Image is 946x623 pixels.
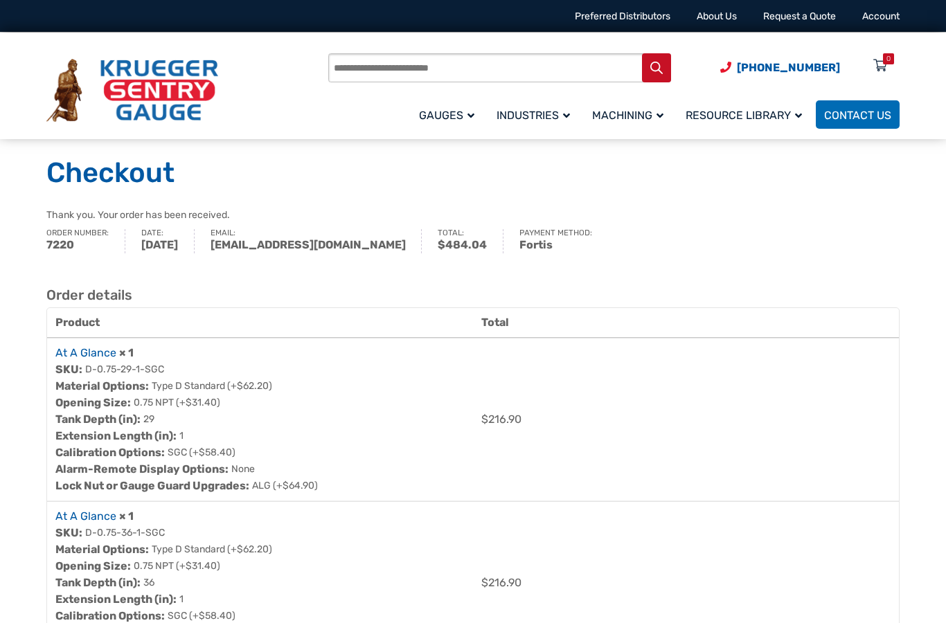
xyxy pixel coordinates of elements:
strong: Alarm-Remote Display Options: [55,461,229,478]
p: SGC (+$58.40) [55,444,465,461]
div: 0 [886,53,891,64]
strong: Lock Nut or Gauge Guard Upgrades: [55,478,249,494]
img: Krueger Sentry Gauge [46,59,218,123]
span: Resource Library [686,109,802,122]
p: 29 [55,411,465,428]
th: Product [47,308,473,338]
p: D-0.75-29-1-SGC [55,361,465,378]
p: Type D Standard (+$62.20) [55,378,465,395]
strong: Fortis [519,237,592,253]
a: At A Glance [55,509,116,523]
strong: Calibration Options: [55,444,165,461]
span: $ [481,576,488,589]
a: Gauges [411,98,488,131]
a: Account [862,10,900,22]
th: Total [473,308,899,338]
strong: Extension Length (in): [55,428,177,444]
a: At A Glance [55,346,116,359]
p: Thank you. Your order has been received. [46,208,900,222]
bdi: 216.90 [481,413,521,426]
span: Machining [592,109,663,122]
bdi: 484.04 [438,238,487,251]
li: Date: [141,229,195,253]
p: 0.75 NPT (+$31.40) [55,558,465,575]
strong: Material Options: [55,541,149,558]
p: Type D Standard (+$62.20) [55,541,465,558]
strong: [EMAIL_ADDRESS][DOMAIN_NAME] [211,237,406,253]
strong: SKU: [55,361,82,378]
a: About Us [697,10,737,22]
strong: Tank Depth (in): [55,411,141,428]
span: $ [438,238,445,251]
p: None [55,461,465,478]
li: Payment method: [519,229,608,253]
bdi: 216.90 [481,576,521,589]
p: D-0.75-36-1-SGC [55,525,465,541]
p: ALG (+$64.90) [55,478,465,494]
a: Preferred Distributors [575,10,670,22]
strong: × 1 [119,346,134,359]
strong: Tank Depth (in): [55,575,141,591]
a: Resource Library [677,98,816,131]
strong: Extension Length (in): [55,591,177,608]
strong: 7220 [46,237,109,253]
span: Gauges [419,109,474,122]
a: Contact Us [816,100,900,129]
p: 1 [55,428,465,444]
a: Phone Number (920) 434-8860 [720,59,840,76]
strong: Material Options: [55,378,149,395]
span: [PHONE_NUMBER] [737,61,840,74]
li: Order number: [46,229,125,253]
li: Total: [438,229,503,253]
span: Industries [497,109,570,122]
strong: [DATE] [141,237,178,253]
strong: Opening Size: [55,558,131,575]
p: 1 [55,591,465,608]
a: Industries [488,98,584,131]
p: 0.75 NPT (+$31.40) [55,395,465,411]
strong: × 1 [119,509,134,523]
a: Machining [584,98,677,131]
span: $ [481,413,488,426]
p: 36 [55,575,465,591]
strong: SKU: [55,525,82,541]
h1: Checkout [46,156,900,190]
span: Contact Us [824,109,891,122]
strong: Opening Size: [55,395,131,411]
li: Email: [211,229,422,253]
a: Request a Quote [763,10,836,22]
h2: Order details [46,287,900,304]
